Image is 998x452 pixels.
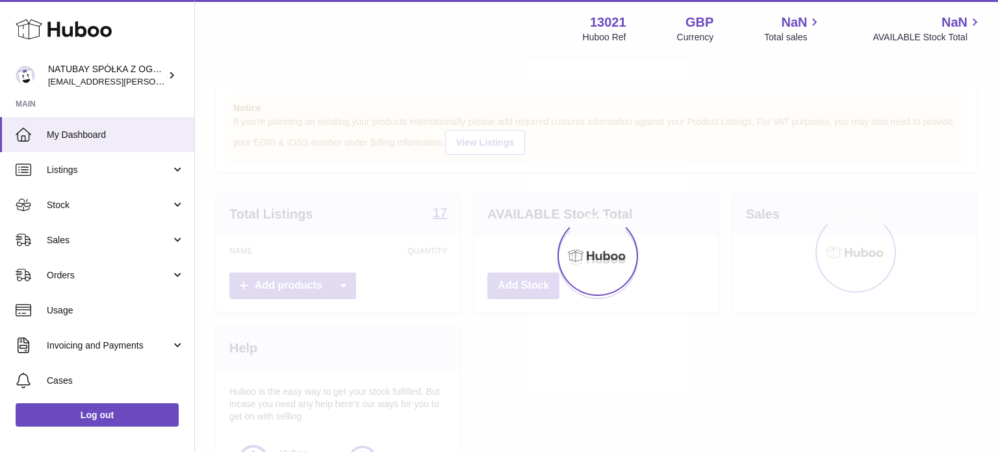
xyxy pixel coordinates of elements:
[781,14,807,31] span: NaN
[941,14,967,31] span: NaN
[48,76,261,86] span: [EMAIL_ADDRESS][PERSON_NAME][DOMAIN_NAME]
[873,14,982,44] a: NaN AVAILABLE Stock Total
[16,403,179,427] a: Log out
[764,31,822,44] span: Total sales
[685,14,713,31] strong: GBP
[47,199,171,211] span: Stock
[873,31,982,44] span: AVAILABLE Stock Total
[677,31,714,44] div: Currency
[47,129,185,141] span: My Dashboard
[16,66,35,85] img: kacper.antkowski@natubay.pl
[583,31,626,44] div: Huboo Ref
[47,269,171,282] span: Orders
[47,304,185,317] span: Usage
[48,63,165,88] div: NATUBAY SPÓŁKA Z OGRANICZONĄ ODPOWIEDZIALNOŚCIĄ
[47,164,171,176] span: Listings
[590,14,626,31] strong: 13021
[764,14,822,44] a: NaN Total sales
[47,234,171,246] span: Sales
[47,339,171,352] span: Invoicing and Payments
[47,375,185,387] span: Cases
